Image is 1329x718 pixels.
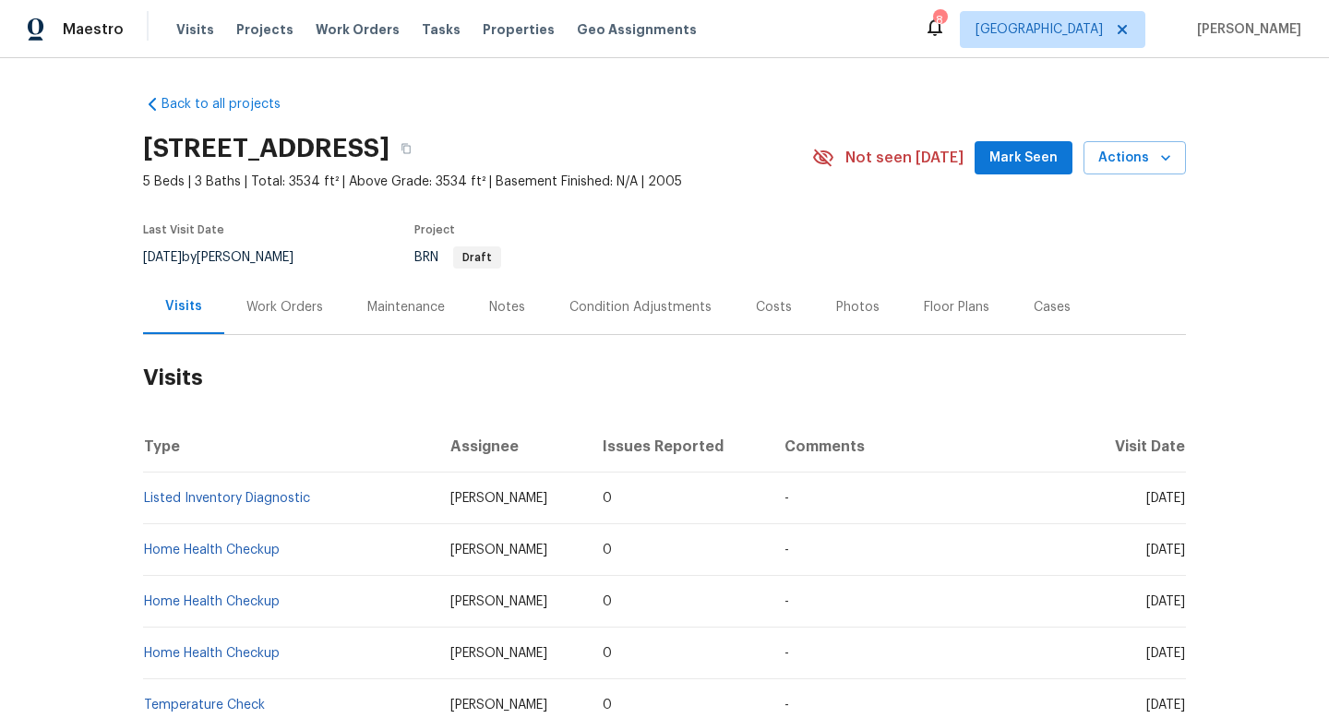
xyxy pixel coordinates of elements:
[455,252,499,263] span: Draft
[603,595,612,608] span: 0
[933,11,946,30] div: 8
[845,149,964,167] span: Not seen [DATE]
[770,421,1083,473] th: Comments
[143,246,316,269] div: by [PERSON_NAME]
[784,595,789,608] span: -
[316,20,400,39] span: Work Orders
[603,544,612,556] span: 0
[436,421,588,473] th: Assignee
[1146,492,1185,505] span: [DATE]
[143,251,182,264] span: [DATE]
[989,147,1058,170] span: Mark Seen
[450,492,547,505] span: [PERSON_NAME]
[450,647,547,660] span: [PERSON_NAME]
[144,647,280,660] a: Home Health Checkup
[603,647,612,660] span: 0
[176,20,214,39] span: Visits
[144,492,310,505] a: Listed Inventory Diagnostic
[1034,298,1071,317] div: Cases
[784,544,789,556] span: -
[1146,595,1185,608] span: [DATE]
[63,20,124,39] span: Maestro
[143,173,812,191] span: 5 Beds | 3 Baths | Total: 3534 ft² | Above Grade: 3534 ft² | Basement Finished: N/A | 2005
[1083,421,1186,473] th: Visit Date
[450,595,547,608] span: [PERSON_NAME]
[144,699,265,712] a: Temperature Check
[143,139,389,158] h2: [STREET_ADDRESS]
[414,251,501,264] span: BRN
[603,492,612,505] span: 0
[1084,141,1186,175] button: Actions
[483,20,555,39] span: Properties
[976,20,1103,39] span: [GEOGRAPHIC_DATA]
[784,492,789,505] span: -
[784,699,789,712] span: -
[422,23,461,36] span: Tasks
[756,298,792,317] div: Costs
[975,141,1072,175] button: Mark Seen
[389,132,423,165] button: Copy Address
[836,298,880,317] div: Photos
[588,421,770,473] th: Issues Reported
[236,20,293,39] span: Projects
[1146,647,1185,660] span: [DATE]
[143,224,224,235] span: Last Visit Date
[1190,20,1301,39] span: [PERSON_NAME]
[1098,147,1171,170] span: Actions
[489,298,525,317] div: Notes
[165,297,202,316] div: Visits
[603,699,612,712] span: 0
[924,298,989,317] div: Floor Plans
[450,544,547,556] span: [PERSON_NAME]
[450,699,547,712] span: [PERSON_NAME]
[414,224,455,235] span: Project
[144,595,280,608] a: Home Health Checkup
[569,298,712,317] div: Condition Adjustments
[1146,544,1185,556] span: [DATE]
[143,95,320,114] a: Back to all projects
[246,298,323,317] div: Work Orders
[1146,699,1185,712] span: [DATE]
[784,647,789,660] span: -
[577,20,697,39] span: Geo Assignments
[143,421,436,473] th: Type
[143,335,1186,421] h2: Visits
[144,544,280,556] a: Home Health Checkup
[367,298,445,317] div: Maintenance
